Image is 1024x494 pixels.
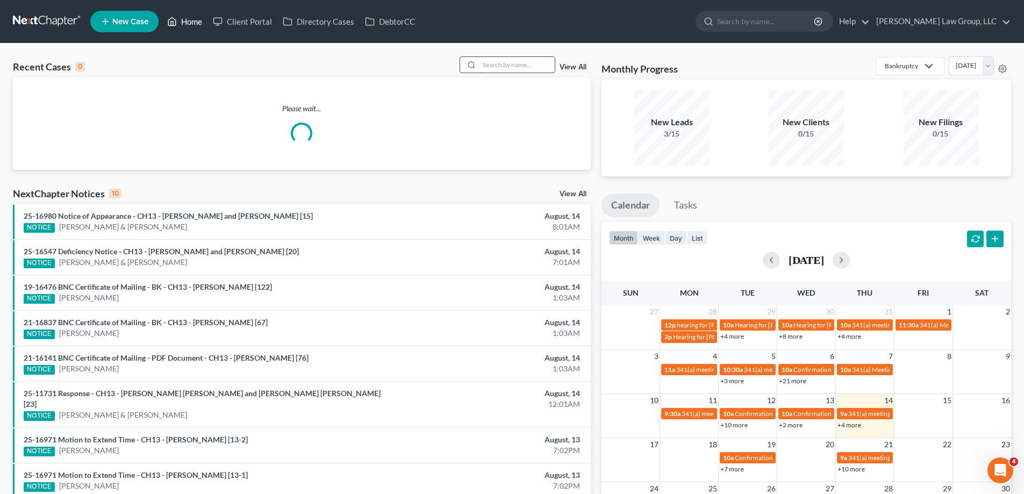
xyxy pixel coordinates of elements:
span: 21 [883,438,894,451]
div: New Filings [903,116,978,128]
span: 341(a) meeting for [PERSON_NAME] [848,410,952,418]
span: 341(a) meeting for [PERSON_NAME] [744,366,848,374]
div: August, 14 [402,282,580,292]
span: 17 [649,438,660,451]
div: 8:01AM [402,221,580,232]
a: [PERSON_NAME] & [PERSON_NAME] [59,410,187,420]
a: 25-16971 Motion to Extend Time - CH13 - [PERSON_NAME] [13-1] [24,470,248,479]
span: 10 [649,394,660,407]
a: DebtorCC [360,12,420,31]
span: Hearing for [PERSON_NAME] [673,333,757,341]
span: Confirmation hearing for [PERSON_NAME] [735,454,857,462]
span: 5 [770,350,777,363]
div: August, 14 [402,353,580,363]
a: 25-16980 Notice of Appearance - CH13 - [PERSON_NAME] and [PERSON_NAME] [15] [24,211,313,220]
div: 7:01AM [402,257,580,268]
span: 31 [883,305,894,318]
a: 25-16547 Deficiency Notice - CH13 - [PERSON_NAME] and [PERSON_NAME] [20] [24,247,299,256]
a: +4 more [837,332,861,340]
div: NOTICE [24,411,55,421]
button: list [687,231,707,245]
a: [PERSON_NAME] [59,328,119,339]
span: 7 [887,350,894,363]
span: 8 [946,350,953,363]
span: Wed [797,288,815,297]
span: 22 [942,438,953,451]
a: Directory Cases [277,12,360,31]
span: 2p [664,333,672,341]
div: NOTICE [24,365,55,375]
div: NOTICE [24,447,55,456]
iframe: Intercom live chat [987,457,1013,483]
span: 10a [723,321,734,329]
div: NOTICE [24,223,55,233]
span: 29 [766,305,777,318]
span: 10a [782,321,792,329]
a: Calendar [601,194,660,217]
h2: [DATE] [789,254,824,266]
a: Tasks [664,194,707,217]
span: 341(a) Meeting for [PERSON_NAME] [852,366,956,374]
span: 20 [825,438,835,451]
a: [PERSON_NAME] & [PERSON_NAME] [59,221,187,232]
a: Home [162,12,207,31]
div: 12:01AM [402,399,580,410]
span: 6 [829,350,835,363]
span: 9a [840,454,847,462]
h3: Monthly Progress [601,62,678,75]
div: NOTICE [24,482,55,492]
div: 1:03AM [402,292,580,303]
a: 25-16971 Motion to Extend Time - CH13 - [PERSON_NAME] [13-2] [24,435,248,444]
span: 341(a) meeting for [PERSON_NAME] & [PERSON_NAME] [PERSON_NAME] [682,410,894,418]
button: week [638,231,665,245]
div: August, 14 [402,211,580,221]
span: 341(a) meeting for [PERSON_NAME] [676,366,780,374]
div: August, 14 [402,246,580,257]
a: [PERSON_NAME] Law Group, LLC [871,12,1011,31]
a: +8 more [779,332,803,340]
input: Search by name... [717,11,815,31]
span: Sat [975,288,989,297]
div: 10 [109,189,121,198]
span: 3 [653,350,660,363]
span: Thu [857,288,872,297]
a: View All [560,63,586,71]
span: 13 [825,394,835,407]
span: Hearing for [PERSON_NAME] [793,321,877,329]
a: 21-16837 BNC Certificate of Mailing - BK - CH13 - [PERSON_NAME] [67] [24,318,268,327]
div: NOTICE [24,294,55,304]
span: Fri [918,288,929,297]
div: 0 [75,62,85,71]
div: August, 14 [402,317,580,328]
div: 0/15 [769,128,844,139]
div: NextChapter Notices [13,187,121,200]
span: 2 [1005,305,1011,318]
p: Please wait... [13,103,591,114]
div: 3/15 [634,128,710,139]
a: 21-16141 BNC Certificate of Mailing - PDF Document - CH13 - [PERSON_NAME] [76] [24,353,309,362]
button: month [609,231,638,245]
div: 1:03AM [402,328,580,339]
span: Confirmation hearing for [PERSON_NAME] [793,366,915,374]
div: 7:02PM [402,481,580,491]
span: 15 [942,394,953,407]
span: 10a [782,410,792,418]
div: 1:03AM [402,363,580,374]
a: +3 more [720,377,744,385]
span: Mon [680,288,699,297]
span: 4 [1009,457,1018,466]
div: 0/15 [903,128,978,139]
span: 18 [707,438,718,451]
a: View All [560,190,586,198]
span: 23 [1000,438,1011,451]
span: 19 [766,438,777,451]
a: [PERSON_NAME] [59,292,119,303]
span: 9 [1005,350,1011,363]
div: New Clients [769,116,844,128]
a: +10 more [837,465,865,473]
button: day [665,231,687,245]
span: 341(a) meeting for [PERSON_NAME] [848,454,952,462]
a: +4 more [720,332,744,340]
span: 9:30a [664,410,681,418]
span: 28 [707,305,718,318]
